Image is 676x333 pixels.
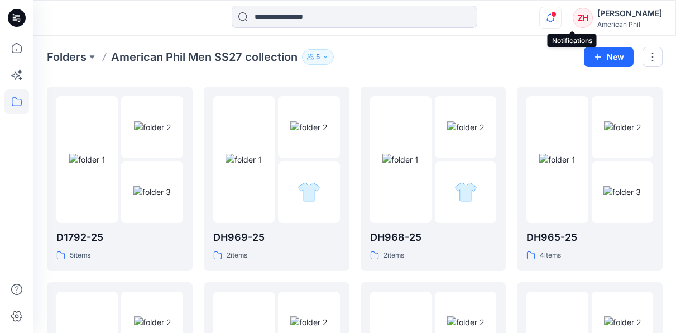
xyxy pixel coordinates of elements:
[539,154,576,165] img: folder 1
[70,250,90,261] p: 5 items
[584,47,634,67] button: New
[454,180,477,203] img: folder 3
[597,20,662,28] div: American Phil
[526,230,653,245] p: DH965-25
[540,250,561,261] p: 4 items
[204,87,349,270] a: folder 1folder 2folder 3DH969-252items
[290,316,327,328] img: folder 2
[226,154,262,165] img: folder 1
[597,7,662,20] div: [PERSON_NAME]
[290,121,327,133] img: folder 2
[603,186,641,198] img: folder 3
[47,49,87,65] a: Folders
[47,87,193,270] a: folder 1folder 2folder 3D1792-255items
[447,121,484,133] img: folder 2
[133,186,171,198] img: folder 3
[134,121,171,133] img: folder 2
[69,154,106,165] img: folder 1
[316,51,320,63] p: 5
[298,180,320,203] img: folder 3
[227,250,247,261] p: 2 items
[213,230,340,245] p: DH969-25
[370,230,497,245] p: DH968-25
[447,316,484,328] img: folder 2
[604,316,641,328] img: folder 2
[302,49,334,65] button: 5
[383,250,404,261] p: 2 items
[56,230,183,245] p: D1792-25
[134,316,171,328] img: folder 2
[573,8,593,28] div: ZH
[382,154,419,165] img: folder 1
[361,87,506,270] a: folder 1folder 2folder 3DH968-252items
[604,121,641,133] img: folder 2
[111,49,298,65] p: American Phil Men SS27 collection
[517,87,663,270] a: folder 1folder 2folder 3DH965-254items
